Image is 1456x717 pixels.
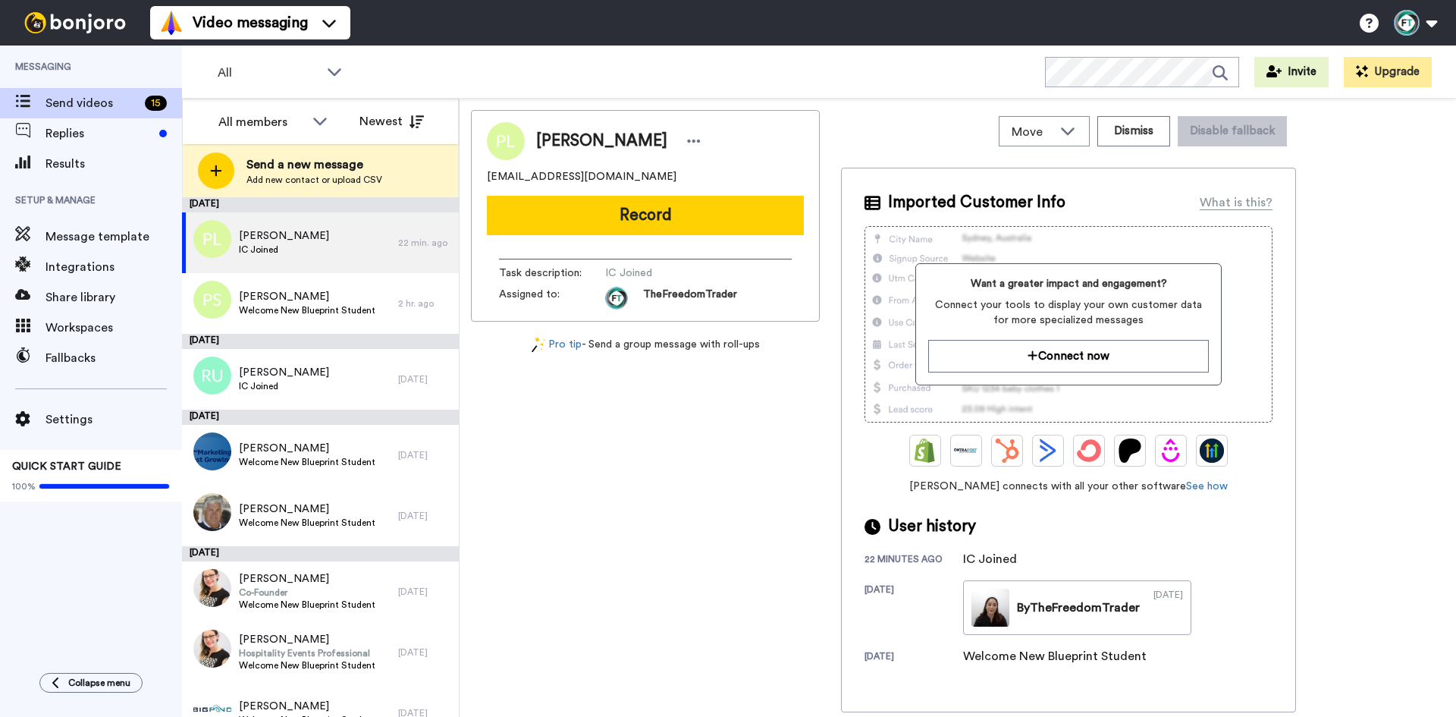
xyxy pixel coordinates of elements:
[605,266,749,281] span: IC Joined
[145,96,167,111] div: 15
[398,297,451,310] div: 2 hr. ago
[954,439,978,463] img: Ontraport
[1012,123,1053,141] span: Move
[239,599,375,611] span: Welcome New Blueprint Student
[12,461,121,472] span: QUICK START GUIDE
[398,646,451,659] div: [DATE]
[239,632,375,647] span: [PERSON_NAME]
[536,130,667,153] span: [PERSON_NAME]
[963,550,1039,568] div: IC Joined
[487,122,525,160] img: Image of Phillip Lynch
[218,113,305,131] div: All members
[1200,439,1224,463] img: GoHighLevel
[159,11,184,35] img: vm-color.svg
[348,106,435,137] button: Newest
[1178,116,1287,146] button: Disable fallback
[193,281,231,319] img: ps.png
[1186,481,1228,492] a: See how
[246,174,382,186] span: Add new contact or upload CSV
[239,571,375,586] span: [PERSON_NAME]
[499,287,605,310] span: Assigned to:
[1097,116,1170,146] button: Dismiss
[888,515,976,538] span: User history
[928,297,1208,328] span: Connect your tools to display your own customer data for more specialized messages
[963,647,1147,665] div: Welcome New Blueprint Student
[1118,439,1142,463] img: Patreon
[605,287,628,310] img: aa511383-47eb-4547-b70f-51257f42bea2-1630295480.jpg
[45,124,153,143] span: Replies
[39,673,143,693] button: Collapse menu
[487,169,676,184] span: [EMAIL_ADDRESS][DOMAIN_NAME]
[239,586,375,599] span: Co-Founder
[398,510,451,522] div: [DATE]
[193,432,231,470] img: 9883f2bc-2f6d-458a-98bd-f0c67fe469d1.jpg
[45,410,182,429] span: Settings
[532,337,545,353] img: magic-wand.svg
[643,287,737,310] span: TheFreedomTrader
[182,197,459,212] div: [DATE]
[239,441,375,456] span: [PERSON_NAME]
[913,439,937,463] img: Shopify
[971,589,1009,627] img: 92c2e7a7-a155-4bf9-800c-cf066f9468f1-thumb.jpg
[45,288,182,307] span: Share library
[239,699,375,714] span: [PERSON_NAME]
[864,553,963,568] div: 22 minutes ago
[193,357,231,395] img: ru.png
[45,319,182,337] span: Workspaces
[471,337,820,353] div: - Send a group message with roll-ups
[1200,193,1272,212] div: What is this?
[239,659,375,671] span: Welcome New Blueprint Student
[864,479,1272,494] span: [PERSON_NAME] connects with all your other software
[45,228,182,246] span: Message template
[182,334,459,349] div: [DATE]
[193,12,308,33] span: Video messaging
[398,373,451,385] div: [DATE]
[398,449,451,461] div: [DATE]
[193,569,231,607] img: c82be33f-5d18-47ca-90a2-97ac3d523543.jpg
[1077,439,1101,463] img: ConvertKit
[239,456,375,468] span: Welcome New Blueprint Student
[995,439,1019,463] img: Hubspot
[218,64,319,82] span: All
[182,546,459,561] div: [DATE]
[193,220,231,258] img: pl.png
[45,155,182,173] span: Results
[45,349,182,367] span: Fallbacks
[239,244,329,256] span: IC Joined
[18,12,132,33] img: bj-logo-header-white.svg
[239,502,375,517] span: [PERSON_NAME]
[963,580,1191,635] a: ByTheFreedomTrader[DATE]
[246,156,382,174] span: Send a new message
[928,340,1208,373] button: Connect now
[1159,439,1183,463] img: Drip
[1344,57,1432,87] button: Upgrade
[864,583,963,635] div: [DATE]
[499,266,605,281] span: Task description :
[928,276,1208,291] span: Want a greater impact and engagement?
[239,365,329,380] span: [PERSON_NAME]
[1254,57,1329,87] button: Invite
[45,258,182,276] span: Integrations
[239,517,375,529] span: Welcome New Blueprint Student
[398,237,451,249] div: 22 min. ago
[532,337,582,353] a: Pro tip
[193,630,231,668] img: 432ee40c-4ac4-4737-83b0-c728ed66abb6.jpg
[888,191,1065,214] span: Imported Customer Info
[239,228,329,244] span: [PERSON_NAME]
[1153,589,1183,627] div: [DATE]
[487,196,804,235] button: Record
[12,480,36,492] span: 100%
[239,380,329,392] span: IC Joined
[239,289,375,304] span: [PERSON_NAME]
[239,647,375,659] span: Hospitality Events Professional
[239,304,375,316] span: Welcome New Blueprint Student
[1017,599,1140,617] div: By TheFreedomTrader
[1036,439,1060,463] img: ActiveCampaign
[193,493,231,531] img: 937fd94d-61ad-4939-ad82-18f3f4ce4333.jpg
[398,586,451,598] div: [DATE]
[68,677,130,689] span: Collapse menu
[45,94,139,112] span: Send videos
[864,650,963,665] div: [DATE]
